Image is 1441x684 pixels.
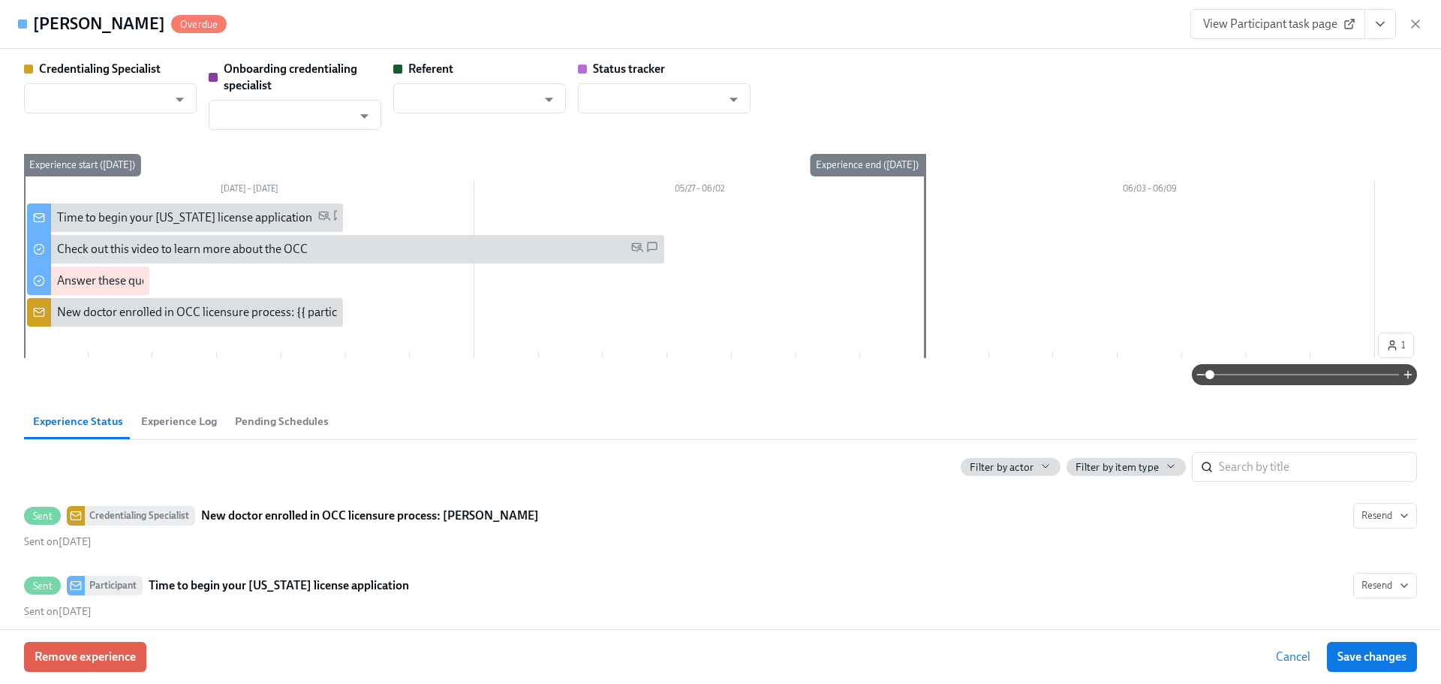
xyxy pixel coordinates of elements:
[1378,333,1414,358] button: 1
[1337,649,1406,664] span: Save changes
[1203,17,1352,32] span: View Participant task page
[141,413,217,430] span: Experience Log
[333,209,345,227] span: SMS
[408,62,453,76] strong: Referent
[149,577,409,595] strong: Time to begin your [US_STATE] license application
[1075,460,1159,475] span: Filter by item type
[39,62,161,76] strong: Credentialing Specialist
[474,181,925,200] div: 05/27 – 06/02
[85,576,143,595] div: Participant
[224,62,357,92] strong: Onboarding credentialing specialist
[57,241,308,258] div: Check out this video to learn more about the OCC
[353,104,376,128] button: Open
[1353,573,1417,598] button: SentParticipantTime to begin your [US_STATE] license applicationSent on[DATE]
[1066,458,1186,476] button: Filter by item type
[57,304,426,321] div: New doctor enrolled in OCC licensure process: {{ participant.fullName }}
[1364,9,1396,39] button: View task page
[537,88,561,111] button: Open
[23,154,141,176] div: Experience start ([DATE])
[970,460,1033,475] span: Filter by actor
[201,507,539,525] strong: New doctor enrolled in OCC licensure process: [PERSON_NAME]
[1361,508,1409,523] span: Resend
[24,511,61,522] span: Sent
[318,209,330,227] span: Personal Email
[24,535,92,548] span: Tuesday, May 20th 2025, 10:11 pm
[1361,578,1409,593] span: Resend
[33,13,165,35] h4: [PERSON_NAME]
[593,62,665,76] strong: Status tracker
[35,649,136,664] span: Remove experience
[1219,452,1417,482] input: Search by title
[57,273,504,289] div: Answer these questions to get tailored instructions for the [US_STATE] licensing process
[1190,9,1365,39] a: View Participant task page
[1327,642,1417,672] button: Save changes
[1386,338,1406,353] span: 1
[1353,503,1417,529] button: SentCredentialing SpecialistNew doctor enrolled in OCC licensure process: [PERSON_NAME]Sent on[DATE]
[168,88,191,111] button: Open
[235,413,329,430] span: Pending Schedules
[24,605,92,618] span: Tuesday, May 20th 2025, 10:11 pm
[24,580,61,592] span: Sent
[925,181,1375,200] div: 06/03 – 06/09
[1276,649,1310,664] span: Cancel
[85,506,195,526] div: Credentialing Specialist
[722,88,745,111] button: Open
[810,154,925,176] div: Experience end ([DATE])
[1265,642,1321,672] button: Cancel
[24,642,146,672] button: Remove experience
[631,241,643,258] span: Personal Email
[171,19,227,30] span: Overdue
[646,241,658,258] span: SMS
[57,209,312,226] div: Time to begin your [US_STATE] license application
[24,181,474,200] div: [DATE] – [DATE]
[961,458,1060,476] button: Filter by actor
[33,413,123,430] span: Experience Status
